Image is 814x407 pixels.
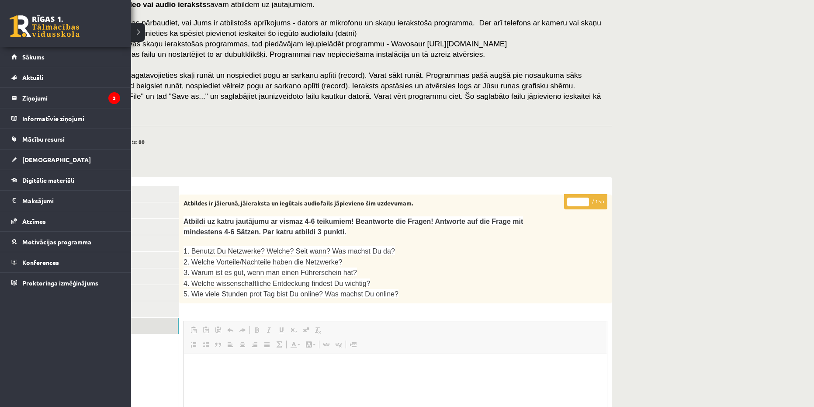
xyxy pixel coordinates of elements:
a: Paste from Word [212,324,224,336]
p: / 15p [564,194,607,209]
a: Insert Page Break for Printing [347,339,359,350]
span: Atbildi uz katru jautājumu ar vismaz 4-6 teikumiem! Beantworte die Fragen! Antworte auf die Frage... [184,218,523,236]
a: Maksājumi [11,191,120,211]
a: Ziņojumi3 [11,88,120,108]
a: Text Color [287,339,303,350]
span: [DEMOGRAPHIC_DATA] [22,156,91,163]
span: Lejuplādējiet programmas failu un nostartējiet to ar dubultklikšķi. Programmai nav nepieciešama i... [52,50,485,59]
span: Atzīmes [22,217,46,225]
span: Proktoringa izmēģinājums [22,279,98,287]
strong: Atbildes ir jāierunā, jāieraksta un iegūtais audiofails jāpievieno šim uzdevumam. [184,199,413,207]
a: Justify [261,339,273,350]
span: Digitālie materiāli [22,176,74,184]
a: Sākums [11,47,120,67]
a: Paste as plain text (Ctrl+Shift+V) [200,324,212,336]
a: Subscript [287,324,300,336]
a: Undo (Ctrl+Z) [224,324,236,336]
a: Motivācijas programma [11,232,120,252]
span: Startējiet programmu, sagatavojieties skaļi runāt un nospiediet pogu ar sarkanu aplīti (record). ... [52,71,601,111]
span: Mācību resursi [22,135,65,143]
a: Insert/Remove Numbered List [187,339,200,350]
a: Remove Format [312,324,324,336]
a: Unlink [333,339,345,350]
a: Atzīmes [11,211,120,231]
span: 1. Benutzt Du Netzwerke? Welche? Seit wann? Was machst Du da? [184,247,395,255]
a: Link (Ctrl+K) [320,339,333,350]
a: Block Quote [212,339,224,350]
span: 80 [139,135,145,148]
span: Pirms ieskaites pildīšanas pārbaudiet, vai Jums ir atbilstošs aprīkojums - dators ar mikrofonu un... [52,18,601,38]
a: Insert/Remove Bulleted List [200,339,212,350]
span: Ja Jums nav datorā savas skaņu ierakstošas programmas, tad piedāvājam lejupielādēt programmu - Wa... [52,39,507,48]
a: Rīgas 1. Tālmācības vidusskola [10,15,80,37]
a: Mācību resursi [11,129,120,149]
a: Proktoringa izmēģinājums [11,273,120,293]
a: Background Color [303,339,318,350]
a: Informatīvie ziņojumi [11,108,120,129]
a: Superscript [300,324,312,336]
span: . Par katru atbildi 3 punkti. [259,228,346,236]
span: 4. Welche wissenschaftliche Entdeckung findest Du wichtig? [184,280,370,287]
legend: Informatīvie ziņojumi [22,108,120,129]
span: Aktuāli [22,73,43,81]
legend: Maksājumi [22,191,120,211]
legend: Ziņojumi [22,88,120,108]
a: Math [273,339,285,350]
span: Motivācijas programma [22,238,91,246]
a: Aktuāli [11,67,120,87]
span: 3. Warum ist es gut, wenn man einen Führerschein hat? [184,269,357,276]
span: Sākums [22,53,45,61]
a: Align Right [249,339,261,350]
a: Konferences [11,252,120,272]
a: Paste (Ctrl+V) [187,324,200,336]
a: Redo (Ctrl+Y) [236,324,249,336]
a: Align Left [224,339,236,350]
span: Konferences [22,258,59,266]
a: Bold (Ctrl+B) [251,324,263,336]
a: Italic (Ctrl+I) [263,324,275,336]
a: Underline (Ctrl+U) [275,324,287,336]
i: 3 [108,92,120,104]
a: [DEMOGRAPHIC_DATA] [11,150,120,170]
a: Digitālie materiāli [11,170,120,190]
a: Center [236,339,249,350]
span: 2. Welche Vorteile/Nachteile haben die Netzwerke? [184,258,342,266]
span: 5. Wie viele Stunden prot Tag bist Du online? Was machst Du online? [184,290,398,298]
